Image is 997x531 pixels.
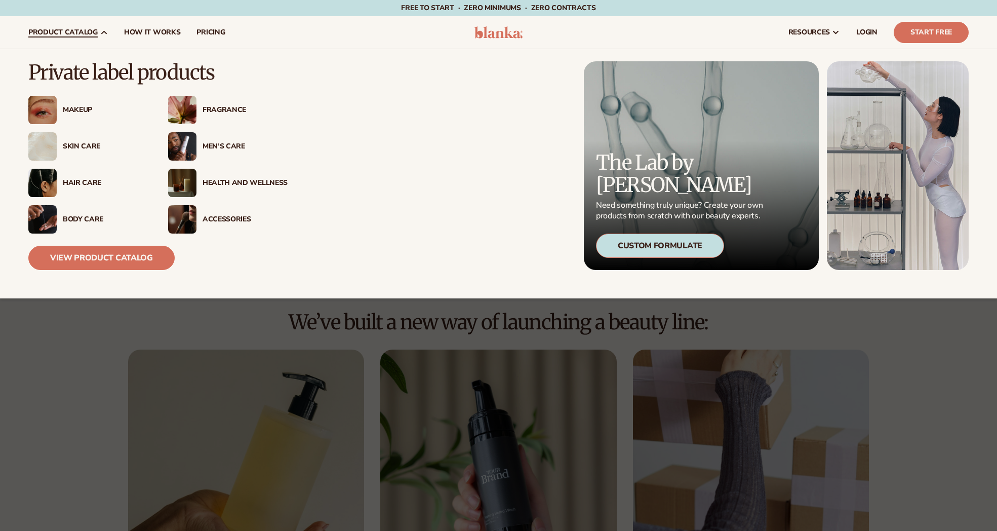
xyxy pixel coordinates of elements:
div: Makeup [63,106,148,115]
a: Microscopic product formula. The Lab by [PERSON_NAME] Need something truly unique? Create your ow... [584,61,819,270]
div: Health And Wellness [203,179,288,187]
div: Fragrance [203,106,288,115]
a: Female hair pulled back with clips. Hair Care [28,169,148,197]
a: Female with glitter eye makeup. Makeup [28,96,148,124]
p: Private label products [28,61,288,84]
p: The Lab by [PERSON_NAME] [596,151,766,196]
a: Cream moisturizer swatch. Skin Care [28,132,148,161]
a: View Product Catalog [28,246,175,270]
div: Skin Care [63,142,148,151]
a: resources [780,16,848,49]
img: Female hair pulled back with clips. [28,169,57,197]
div: Body Care [63,215,148,224]
div: Custom Formulate [596,234,724,258]
div: Men’s Care [203,142,288,151]
div: Accessories [203,215,288,224]
img: Female with glitter eye makeup. [28,96,57,124]
a: Candles and incense on table. Health And Wellness [168,169,288,197]
a: LOGIN [848,16,886,49]
img: Female with makeup brush. [168,205,196,234]
span: LOGIN [856,28,878,36]
a: pricing [188,16,233,49]
img: Female in lab with equipment. [827,61,969,270]
span: Free to start · ZERO minimums · ZERO contracts [401,3,595,13]
a: Male hand applying moisturizer. Body Care [28,205,148,234]
img: Pink blooming flower. [168,96,196,124]
img: logo [474,26,523,39]
span: pricing [196,28,225,36]
a: product catalog [20,16,116,49]
img: Cream moisturizer swatch. [28,132,57,161]
p: Need something truly unique? Create your own products from scratch with our beauty experts. [596,200,766,221]
img: Male holding moisturizer bottle. [168,132,196,161]
span: How It Works [124,28,181,36]
span: resources [788,28,830,36]
a: Pink blooming flower. Fragrance [168,96,288,124]
a: Male holding moisturizer bottle. Men’s Care [168,132,288,161]
a: Start Free [894,22,969,43]
a: How It Works [116,16,189,49]
a: Female with makeup brush. Accessories [168,205,288,234]
div: Hair Care [63,179,148,187]
img: Candles and incense on table. [168,169,196,197]
span: product catalog [28,28,98,36]
img: Male hand applying moisturizer. [28,205,57,234]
